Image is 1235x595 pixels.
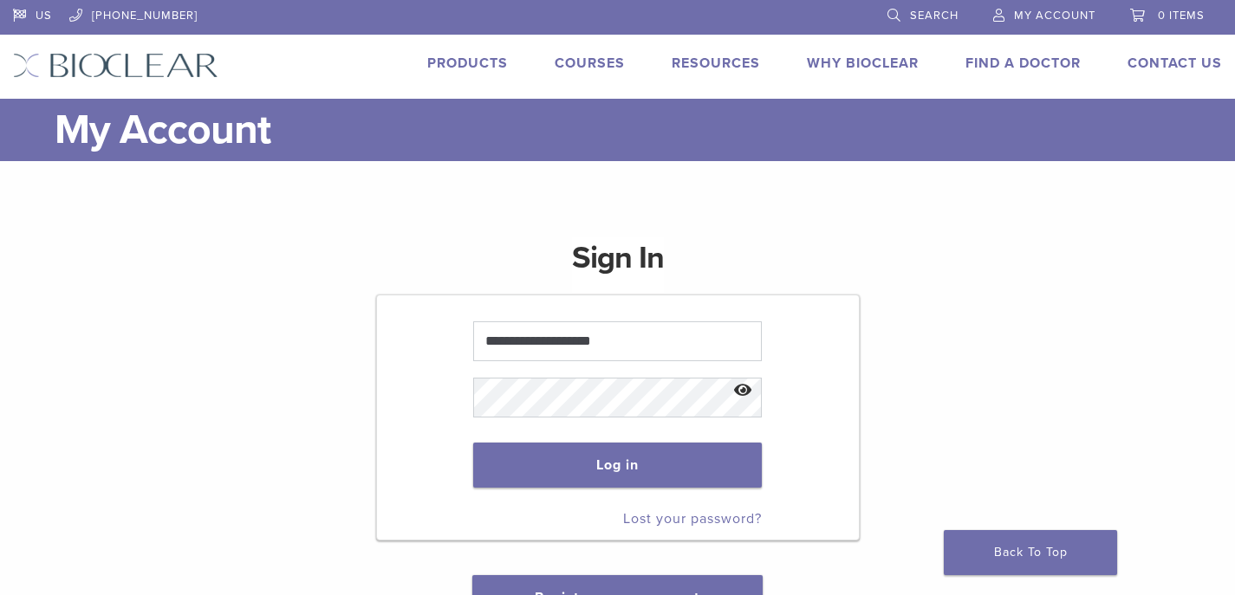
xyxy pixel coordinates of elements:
[473,443,763,488] button: Log in
[55,99,1222,161] h1: My Account
[807,55,919,72] a: Why Bioclear
[623,510,762,527] a: Lost your password?
[427,55,508,72] a: Products
[555,55,625,72] a: Courses
[1158,9,1205,23] span: 0 items
[672,55,760,72] a: Resources
[944,530,1117,575] a: Back To Top
[910,9,959,23] span: Search
[965,55,1081,72] a: Find A Doctor
[13,53,218,78] img: Bioclear
[1014,9,1095,23] span: My Account
[1128,55,1222,72] a: Contact Us
[725,369,762,413] button: Show password
[572,237,664,293] h1: Sign In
